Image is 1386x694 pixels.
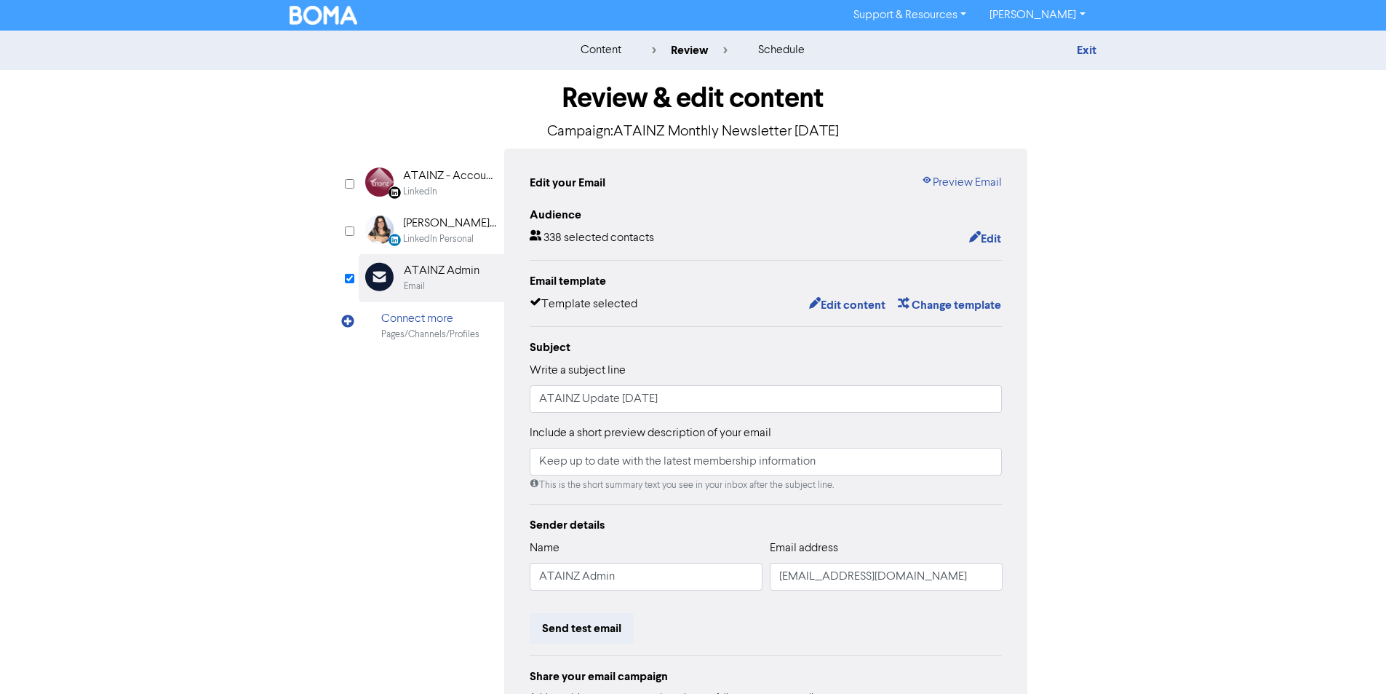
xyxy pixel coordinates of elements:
[530,516,1003,534] div: Sender details
[581,42,621,59] div: content
[968,229,1002,248] button: Edit
[359,302,504,350] div: Connect morePages/Channels/Profiles
[530,425,771,442] label: Include a short preview description of your email
[530,540,559,557] label: Name
[403,185,437,199] div: LinkedIn
[359,254,504,301] div: ATAINZ AdminEmail
[758,42,805,59] div: schedule
[530,174,605,192] div: Edit your Email
[978,4,1096,27] a: [PERSON_NAME]
[359,82,1028,115] h1: Review & edit content
[530,668,1003,685] div: Share your email campaign
[359,121,1028,143] p: Campaign: ATAINZ Monthly Newsletter [DATE]
[359,207,504,254] div: LinkedinPersonal [PERSON_NAME] CPALinkedIn Personal
[359,159,504,207] div: Linkedin ATAINZ - Accountants and Tax Agents Institute of [GEOGRAPHIC_DATA]LinkedIn
[530,206,1003,224] div: Audience
[530,296,637,315] div: Template selected
[770,540,838,557] label: Email address
[404,262,479,280] div: ATAINZ Admin
[897,296,1002,315] button: Change template
[381,328,479,342] div: Pages/Channels/Profiles
[530,339,1003,356] div: Subject
[404,280,425,293] div: Email
[365,215,394,244] img: LinkedinPersonal
[1077,43,1096,58] a: Exit
[842,4,978,27] a: Support & Resources
[530,362,626,379] label: Write a subject line
[403,232,474,246] div: LinkedIn Personal
[530,272,1003,290] div: Email template
[921,174,1002,192] a: Preview Email
[1313,624,1386,694] iframe: Chat Widget
[403,215,496,232] div: [PERSON_NAME] CPA
[808,296,886,315] button: Edit content
[403,167,496,185] div: ATAINZ - Accountants and Tax Agents Institute of [GEOGRAPHIC_DATA]
[381,310,479,328] div: Connect more
[530,229,654,248] div: 338 selected contacts
[365,167,394,197] img: Linkedin
[290,6,358,25] img: BOMA Logo
[652,42,728,59] div: review
[530,478,1003,492] div: This is the short summary text you see in your inbox after the subject line.
[530,613,634,644] button: Send test email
